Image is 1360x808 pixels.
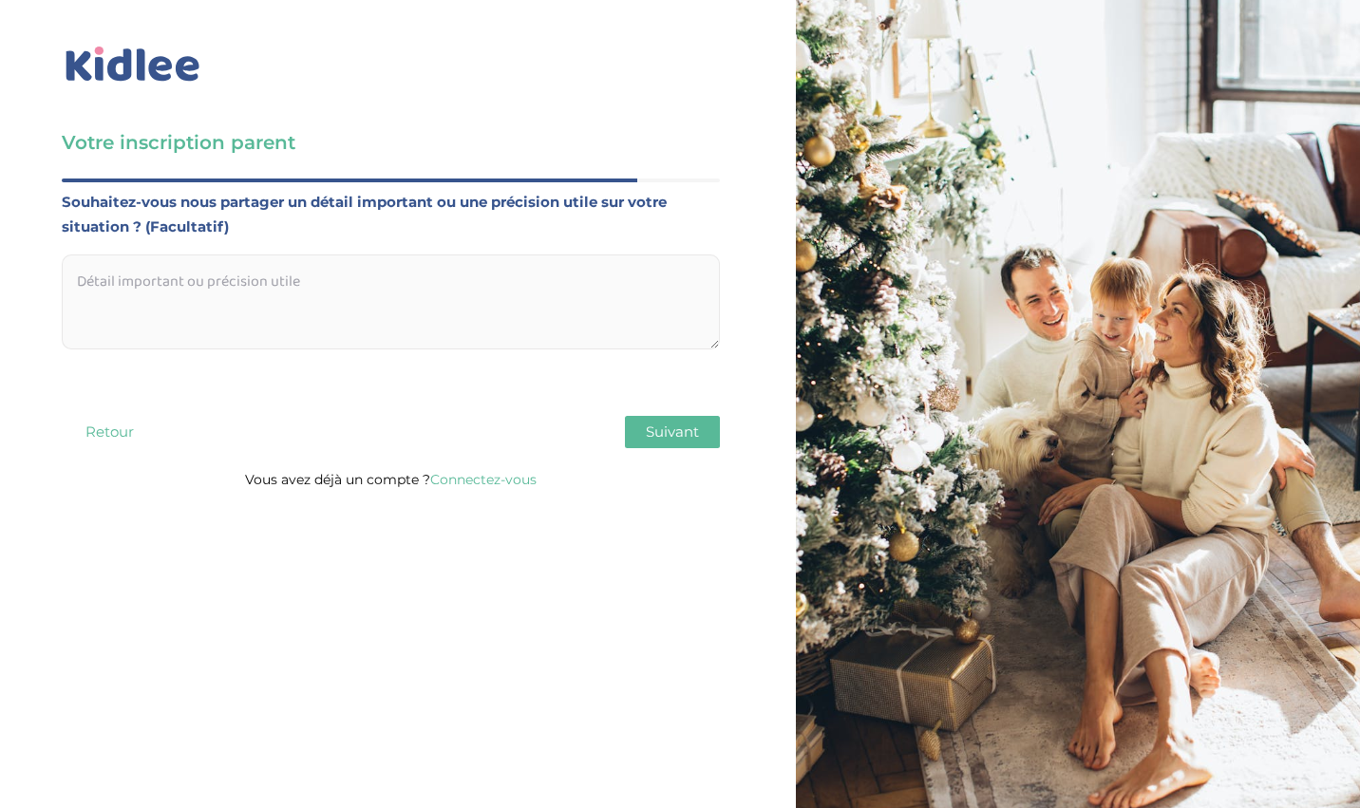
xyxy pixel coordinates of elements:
[430,471,537,488] a: Connectez-vous
[625,416,720,448] button: Suivant
[646,423,699,441] span: Suivant
[62,190,720,239] label: Souhaitez-vous nous partager un détail important ou une précision utile sur votre situation ? (Fa...
[62,416,157,448] button: Retour
[62,43,204,86] img: logo_kidlee_bleu
[62,129,720,156] h3: Votre inscription parent
[62,467,720,492] p: Vous avez déjà un compte ?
